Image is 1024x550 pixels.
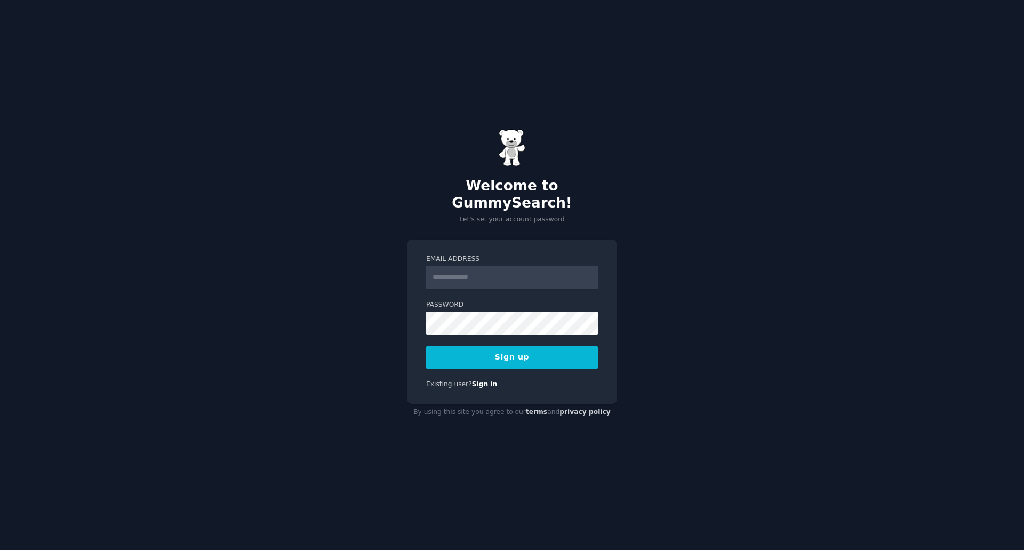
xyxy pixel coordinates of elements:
label: Password [426,300,598,310]
a: terms [526,408,547,416]
button: Sign up [426,346,598,369]
h2: Welcome to GummySearch! [407,178,617,211]
span: Existing user? [426,380,472,388]
a: Sign in [472,380,498,388]
a: privacy policy [559,408,611,416]
div: By using this site you agree to our and [407,404,617,421]
p: Let's set your account password [407,215,617,225]
label: Email Address [426,254,598,264]
img: Gummy Bear [499,129,525,166]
